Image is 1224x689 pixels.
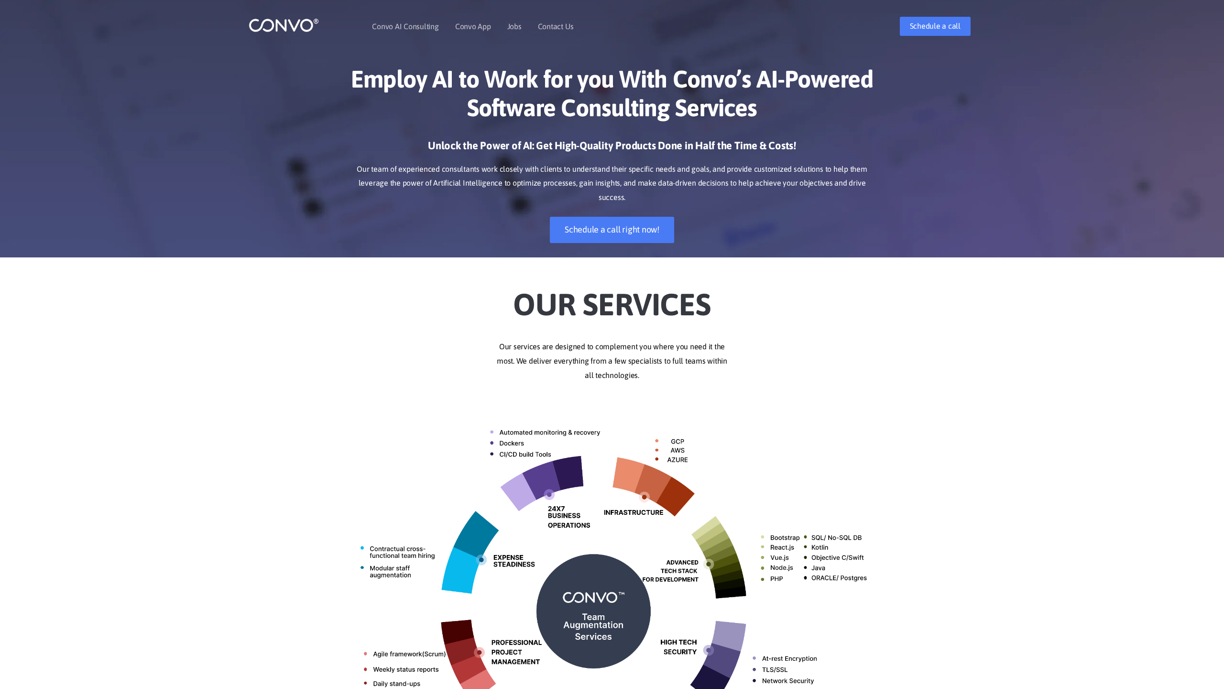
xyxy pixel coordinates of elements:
[249,18,319,33] img: logo_1.png
[372,22,438,30] a: Convo AI Consulting
[900,17,971,36] a: Schedule a call
[347,162,877,205] p: Our team of experienced consultants work closely with clients to understand their specific needs ...
[347,272,877,325] h2: Our Services
[455,22,491,30] a: Convo App
[347,139,877,160] h3: Unlock the Power of AI: Get High-Quality Products Done in Half the Time & Costs!
[507,22,522,30] a: Jobs
[538,22,574,30] a: Contact Us
[347,340,877,383] p: Our services are designed to complement you where you need it the most. We deliver everything fro...
[550,217,674,243] a: Schedule a call right now!
[347,65,877,129] h1: Employ AI to Work for you With Convo’s AI-Powered Software Consulting Services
